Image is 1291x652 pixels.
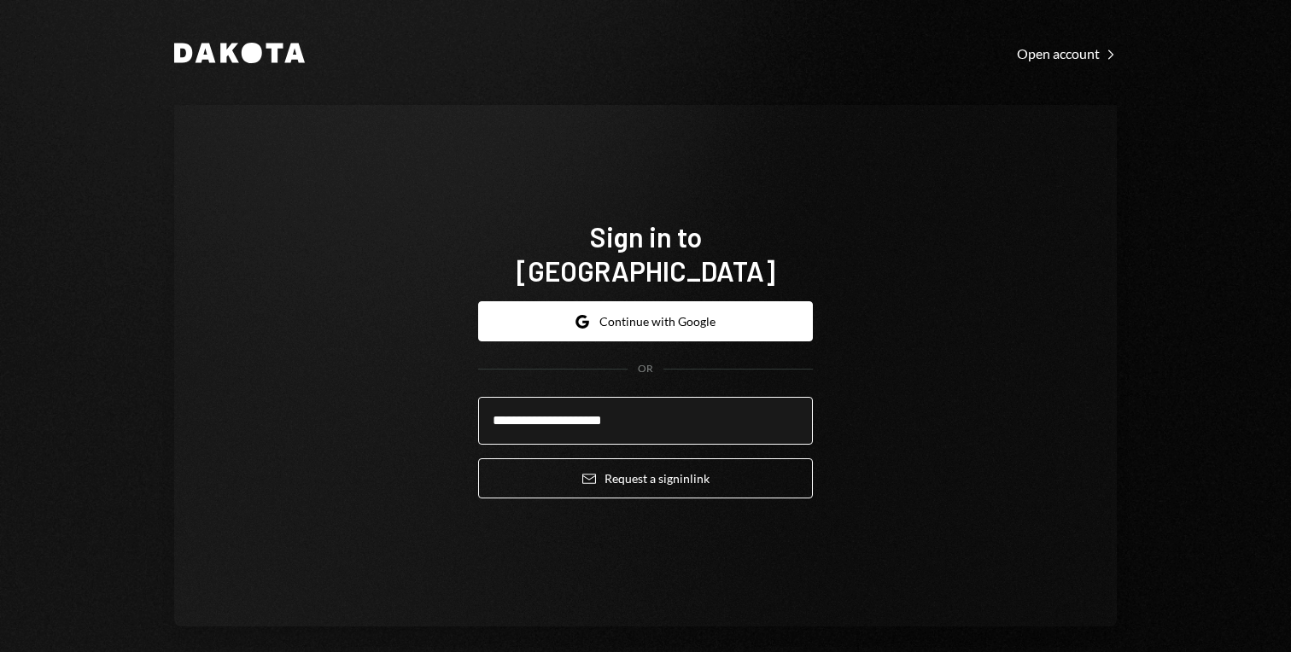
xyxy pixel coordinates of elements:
h1: Sign in to [GEOGRAPHIC_DATA] [478,219,813,288]
div: Open account [1017,45,1117,62]
a: Open account [1017,44,1117,62]
button: Request a signinlink [478,458,813,498]
div: OR [638,362,653,376]
button: Continue with Google [478,301,813,341]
